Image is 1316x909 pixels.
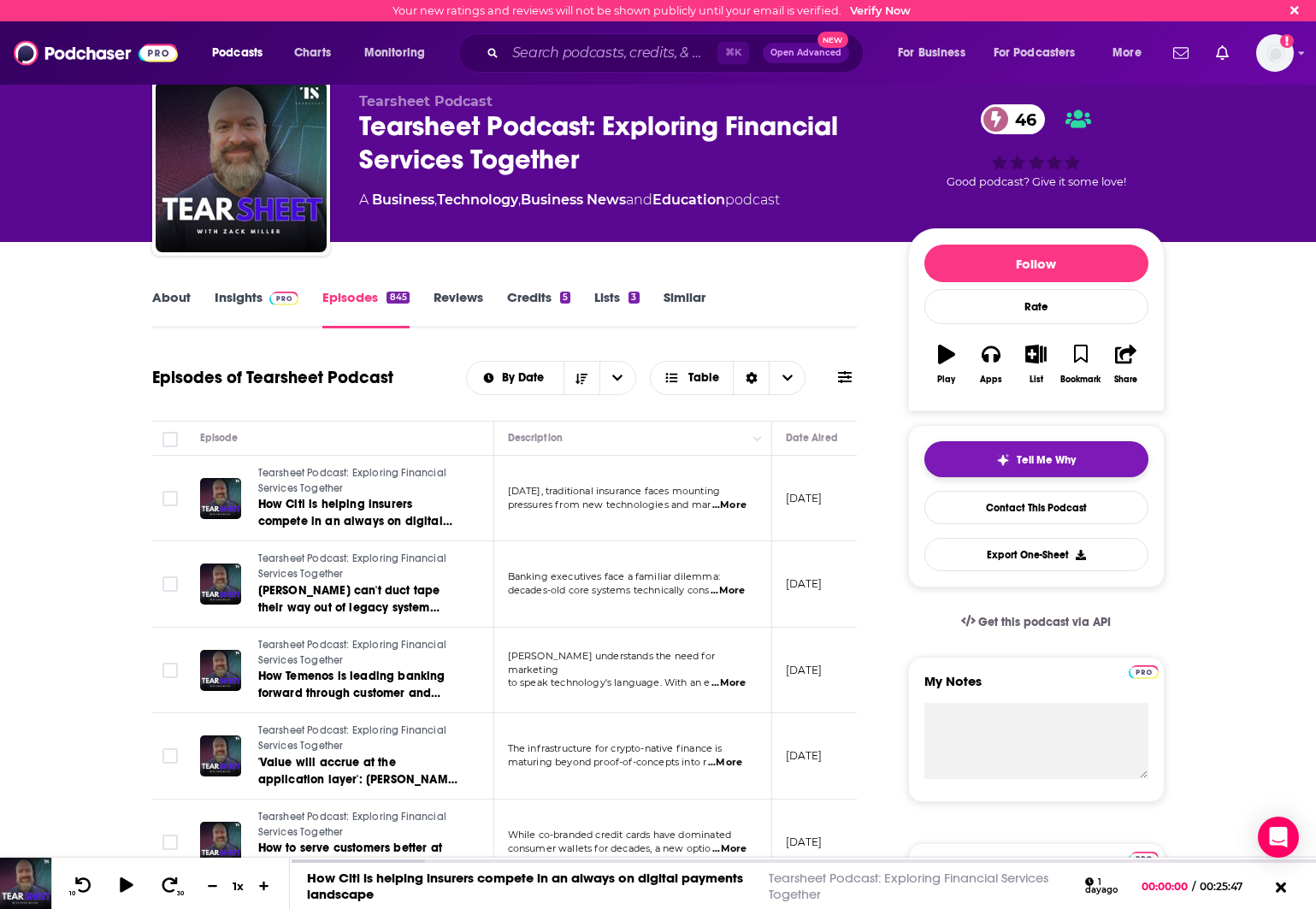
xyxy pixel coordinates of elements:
span: How Citi is helping insurers compete in an always on digital payments landscape [258,497,452,546]
a: Verify Now [850,4,911,17]
span: consumer wallets for decades, a new optio [508,842,711,854]
button: List [1013,333,1058,395]
button: Share [1103,333,1148,395]
span: Get this podcast via API [978,615,1111,629]
span: By Date [502,372,550,384]
span: The infrastructure for crypto-native finance is [508,742,723,754]
div: Episode [200,428,239,448]
span: Toggle select row [162,576,178,592]
button: tell me why sparkleTell Me Why [924,441,1148,477]
span: ⌘ K [717,42,749,64]
a: Get this podcast via API [947,601,1125,643]
span: [DATE], traditional insurance faces mounting [508,485,721,497]
img: User Profile [1256,34,1294,72]
p: [DATE] [786,835,823,849]
span: Table [688,372,719,384]
div: Apps [980,375,1002,385]
a: Tearsheet Podcast: Exploring Financial Services Together [258,552,463,581]
span: Open Advanced [770,49,841,57]
span: Tearsheet Podcast: Exploring Financial Services Together [258,724,447,752]
span: New [817,32,848,48]
span: ...More [712,499,747,512]
a: 46 [981,104,1045,134]
a: Pro website [1129,663,1159,679]
a: Tearsheet Podcast: Exploring Financial Services Together [258,466,463,496]
div: 5 [560,292,570,304]
span: Monitoring [364,41,425,65]
span: 30 [177,890,184,897]
a: Tearsheet Podcast: Exploring Financial Services Together [156,81,327,252]
p: [DATE] [786,748,823,763]
div: Bookmark [1060,375,1101,385]
button: Play [924,333,969,395]
a: 'Value will accrue at the application layer': [PERSON_NAME] [PERSON_NAME] on crypto's infrastruct... [258,754,463,788]
span: 'Value will accrue at the application layer': [PERSON_NAME] [PERSON_NAME] on crypto's infrastruct... [258,755,459,821]
span: / [1192,880,1195,893]
div: 845 [387,292,409,304]
span: , [518,192,521,208]
a: InsightsPodchaser Pro [215,289,299,328]
button: 30 [155,876,187,897]
button: Choose View [650,361,806,395]
div: 1 x [224,879,253,893]
button: Open AdvancedNew [763,43,849,63]
div: Search podcasts, credits, & more... [475,33,880,73]
button: open menu [599,362,635,394]
a: Contact This Podcast [924,491,1148,524]
span: How to serve customers better at the point-of-decision ft. [PERSON_NAME]’s CEO [PERSON_NAME] [258,841,442,906]
span: Tearsheet Podcast: Exploring Financial Services Together [258,811,447,838]
span: While co-branded credit cards have dominated [508,829,732,841]
a: Show notifications dropdown [1209,38,1236,68]
span: , [434,192,437,208]
a: Technology [437,192,518,208]
input: Search podcasts, credits, & more... [505,39,717,67]
button: Apps [969,333,1013,395]
img: Podchaser Pro [1129,665,1159,679]
div: Play [937,375,955,385]
a: Tearsheet Podcast: Exploring Financial Services Together [769,870,1048,902]
a: Tearsheet Podcast: Exploring Financial Services Together [258,723,463,753]
p: [DATE] [786,576,823,591]
span: For Podcasters [994,41,1076,65]
a: Podchaser - Follow, Share and Rate Podcasts [14,37,178,69]
span: Tearsheet Podcast: Exploring Financial Services Together [258,467,447,494]
span: decades-old core systems technically cons [508,584,710,596]
span: Toggle select row [162,748,178,764]
a: Pro website [1129,849,1159,865]
span: and [626,192,652,208]
div: Your new ratings and reviews will not be shown publicly until your email is verified. [392,4,911,17]
button: Export One-Sheet [924,538,1148,571]
a: Lists3 [594,289,639,328]
a: How Temenos is leading banking forward through customer and partner insight [258,668,463,702]
span: maturing beyond proof-of-concepts into r [508,756,707,768]
div: Rate [924,289,1148,324]
span: 10 [69,890,75,897]
a: Similar [664,289,705,328]
span: ...More [708,756,742,770]
img: Podchaser Pro [1129,852,1159,865]
button: Follow [924,245,1148,282]
h1: Episodes of Tearsheet Podcast [152,367,393,388]
div: 3 [628,292,639,304]
span: How Temenos is leading banking forward through customer and partner insight [258,669,446,717]
button: open menu [1101,39,1163,67]
h2: Choose List sort [466,361,636,395]
span: pressures from new technologies and mar [508,499,711,511]
div: A podcast [359,190,780,210]
a: How to serve customers better at the point-of-decision ft. [PERSON_NAME]’s CEO [PERSON_NAME] [258,840,463,874]
a: Education [652,192,725,208]
span: 00:25:47 [1195,880,1260,893]
span: [PERSON_NAME] understands the need for marketing [508,650,716,676]
span: Tearsheet Podcast: Exploring Financial Services Together [258,552,447,580]
button: open menu [200,39,285,67]
a: How Citi is helping insurers compete in an always on digital payments landscape [307,870,743,902]
span: ...More [712,842,747,856]
a: Credits5 [507,289,570,328]
span: ...More [711,676,746,690]
div: Share [1114,375,1137,385]
div: List [1030,375,1043,385]
button: 10 [66,876,98,897]
span: For Business [898,41,965,65]
span: Good podcast? Give it some love! [947,175,1126,188]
